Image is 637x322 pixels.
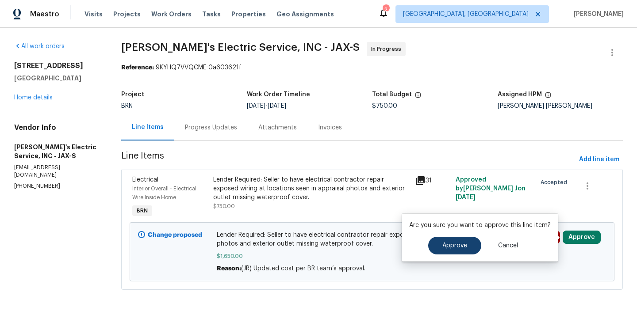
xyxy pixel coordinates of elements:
span: In Progress [371,45,405,53]
h5: Work Order Timeline [247,91,310,98]
span: Work Orders [151,10,192,19]
h4: Vendor Info [14,123,100,132]
div: Progress Updates [185,123,237,132]
button: Approve [428,237,481,254]
b: Change proposed [148,232,202,238]
p: [EMAIL_ADDRESS][DOMAIN_NAME] [14,164,100,179]
div: [PERSON_NAME] [PERSON_NAME] [498,103,623,109]
span: Cancel [498,242,518,249]
button: Cancel [484,237,532,254]
button: Add line item [576,152,623,168]
div: 9KYHQ7VVQCME-0a603621f [121,63,623,72]
span: $750.00 [372,103,397,109]
span: Approved by [PERSON_NAME] J on [456,177,526,201]
div: 31 [415,175,450,186]
span: Line Items [121,152,576,168]
span: [DATE] [456,194,476,201]
div: Attachments [258,123,297,132]
span: [PERSON_NAME]'s Electric Service, INC - JAX-S [121,42,360,53]
span: Reason: [217,265,241,272]
div: Invoices [318,123,342,132]
span: (JR) Updated cost per BR team’s approval. [241,265,365,272]
p: Are you sure you want to approve this line item? [409,221,551,230]
h5: [GEOGRAPHIC_DATA] [14,74,100,83]
span: - [247,103,286,109]
span: Lender Required: Seller to have electrical contractor repair exposed wiring at locations seen in ... [217,231,527,248]
h5: Assigned HPM [498,91,542,98]
h5: Total Budget [372,91,412,98]
span: [PERSON_NAME] [570,10,624,19]
span: Electrical [132,177,158,183]
span: [DATE] [247,103,265,109]
span: [DATE] [268,103,286,109]
span: Add line item [579,154,619,165]
h5: [PERSON_NAME]'s Electric Service, INC - JAX-S [14,143,100,160]
span: Approve [442,242,467,249]
span: The total cost of line items that have been proposed by Opendoor. This sum includes line items th... [414,91,422,103]
span: $1,650.00 [217,252,527,261]
span: Visits [84,10,103,19]
span: Interior Overall - Electrical Wire Inside Home [132,186,196,200]
span: Properties [231,10,266,19]
a: Home details [14,95,53,101]
span: Maestro [30,10,59,19]
span: BRN [133,206,151,215]
span: $750.00 [213,204,235,209]
span: Tasks [202,11,221,17]
span: Geo Assignments [276,10,334,19]
div: Lender Required: Seller to have electrical contractor repair exposed wiring at locations seen in ... [213,175,410,202]
p: [PHONE_NUMBER] [14,182,100,190]
span: The hpm assigned to this work order. [545,91,552,103]
a: All work orders [14,43,65,49]
b: Reference: [121,64,154,71]
div: 2 [383,5,389,14]
h2: [STREET_ADDRESS] [14,61,100,70]
span: Projects [113,10,141,19]
span: [GEOGRAPHIC_DATA], [GEOGRAPHIC_DATA] [403,10,529,19]
span: Accepted [541,178,571,187]
div: Line Items [132,123,164,132]
button: Approve [563,231,601,244]
span: BRN [121,103,133,109]
h5: Project [121,91,144,98]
